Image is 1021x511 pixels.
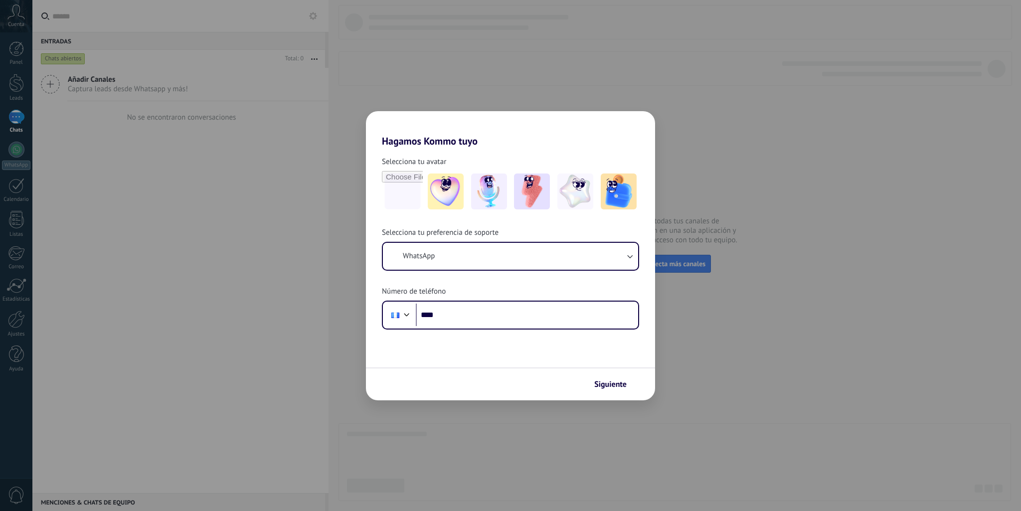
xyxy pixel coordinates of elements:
img: -3.jpeg [514,173,550,209]
img: -1.jpeg [428,173,464,209]
span: Selecciona tu preferencia de soporte [382,228,499,238]
button: Siguiente [590,376,640,393]
button: WhatsApp [383,243,638,270]
span: Número de teléfono [382,287,446,297]
div: Guatemala: + 502 [386,305,405,326]
span: WhatsApp [403,251,435,261]
span: Siguiente [594,381,627,388]
img: -2.jpeg [471,173,507,209]
img: -5.jpeg [601,173,637,209]
span: Selecciona tu avatar [382,157,446,167]
img: -4.jpeg [557,173,593,209]
h2: Hagamos Kommo tuyo [366,111,655,147]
